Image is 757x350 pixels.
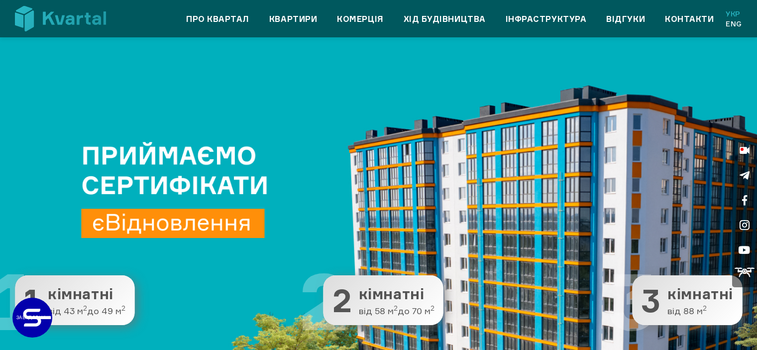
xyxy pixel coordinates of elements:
a: Квартири [269,13,317,25]
a: Контакти [665,13,714,25]
sup: 2 [394,304,398,312]
button: 3 3 кімнатні від 88 м2 [632,275,742,325]
span: кімнатні [359,286,434,302]
span: від 43 м до 49 м [48,306,125,316]
span: 1 [24,284,41,316]
span: 3 [641,284,660,316]
sup: 2 [83,304,87,312]
a: Відгуки [606,13,645,25]
sup: 2 [121,304,125,312]
span: від 88 м [667,306,733,316]
a: Комерція [337,13,383,25]
a: Про квартал [186,13,249,25]
sup: 2 [431,304,434,312]
button: 2 2 кімнатні від 58 м2до 70 м2 [324,275,443,325]
span: 2 [332,284,352,316]
a: Укр [726,9,742,19]
a: Eng [726,19,742,29]
sup: 2 [703,304,707,312]
span: кімнатні [48,286,125,302]
span: кімнатні [667,286,733,302]
a: Хід будівництва [404,13,486,25]
a: Інфраструктура [506,13,587,25]
span: від 58 м до 70 м [359,306,434,316]
text: ЗАБУДОВНИК [16,315,50,320]
a: ЗАБУДОВНИК [12,298,52,338]
img: Kvartal [15,6,106,31]
button: 1 1 кімнатні від 43 м2до 49 м2 [15,275,134,325]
